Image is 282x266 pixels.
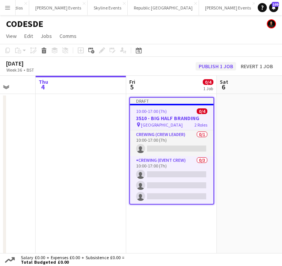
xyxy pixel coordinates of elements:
div: 1 Job [203,86,213,91]
span: 0/4 [197,108,207,114]
span: [GEOGRAPHIC_DATA] [141,122,183,128]
button: [PERSON_NAME] Events [29,0,88,15]
span: 0/4 [203,79,213,85]
span: 10:00-17:00 (7h) [136,108,167,114]
app-card-role: Crewing (Crew Leader)0/110:00-17:00 (7h) [130,130,213,156]
h3: 3510 - BIG HALF BRANDING [130,115,213,122]
span: Sat [220,78,228,85]
span: 2 Roles [194,122,207,128]
span: View [6,33,17,39]
a: Edit [21,31,36,41]
span: 109 [272,2,279,7]
button: Revert 1 job [238,62,276,70]
app-card-role: Crewing (Event Crew)0/310:00-17:00 (7h) [130,156,213,204]
a: 109 [269,3,278,12]
div: Draft [130,98,213,104]
span: Fri [129,78,135,85]
app-job-card: Draft10:00-17:00 (7h)0/43510 - BIG HALF BRANDING [GEOGRAPHIC_DATA]2 RolesCrewing (Crew Leader)0/1... [129,97,214,205]
div: [DATE] [6,59,52,67]
span: Thu [39,78,48,85]
span: Total Budgeted £0.00 [21,260,124,264]
button: Publish 1 job [196,62,236,70]
button: Skyline Events [88,0,128,15]
span: Comms [60,33,77,39]
span: Jobs [41,33,52,39]
a: Comms [56,31,80,41]
span: Edit [24,33,33,39]
a: View [3,31,20,41]
button: Republic [GEOGRAPHIC_DATA] [128,0,199,15]
button: [PERSON_NAME] Events [199,0,257,15]
div: BST [27,67,34,73]
span: 4 [38,83,48,91]
a: Jobs [38,31,55,41]
span: 5 [128,83,135,91]
span: 6 [219,83,228,91]
div: Salary £0.00 + Expenses £0.00 + Subsistence £0.00 = [16,255,126,264]
span: Week 36 [5,67,23,73]
h1: CODESDE [6,18,43,30]
app-user-avatar: Ash Grimmer [267,19,276,28]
